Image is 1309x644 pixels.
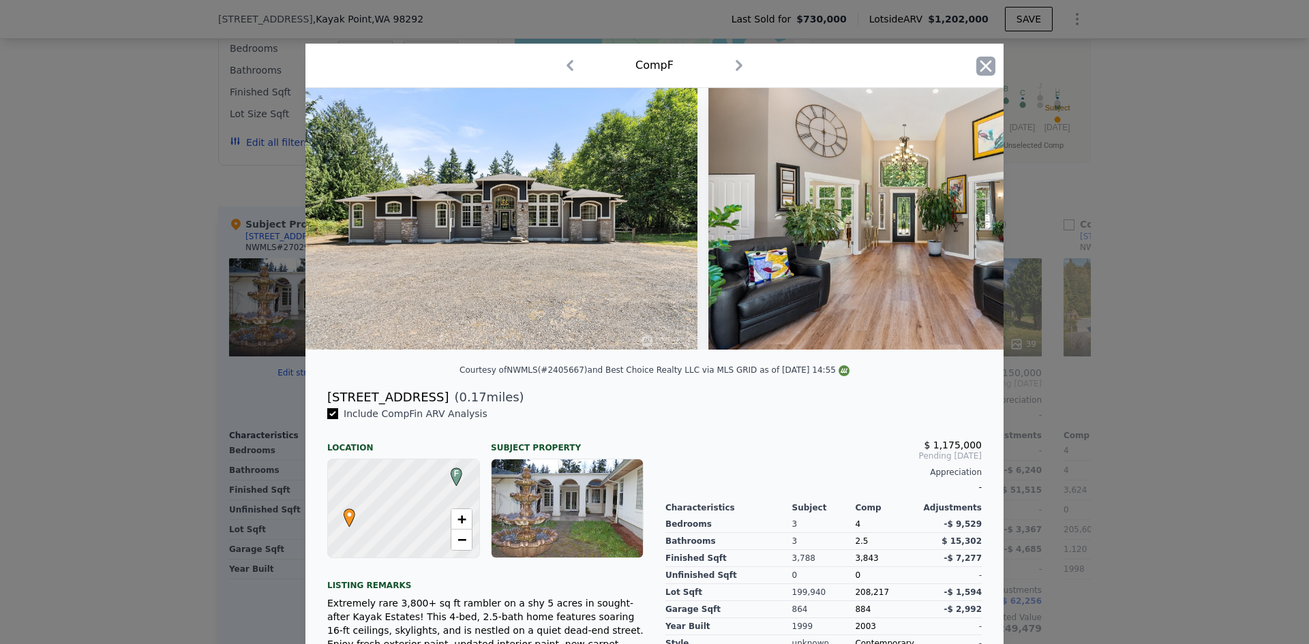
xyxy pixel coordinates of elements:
div: • [340,508,348,517]
span: 3,843 [855,553,878,563]
div: Adjustments [918,502,982,513]
span: • [340,504,359,525]
div: - [665,478,982,497]
span: -$ 9,529 [944,519,982,529]
img: Property Img [305,88,697,350]
div: Unfinished Sqft [665,567,792,584]
span: 0 [855,570,860,580]
div: - [918,618,982,635]
div: 2003 [855,618,918,635]
div: Lot Sqft [665,584,792,601]
div: 864 [792,601,856,618]
div: 2.5 [855,533,918,550]
div: Subject [792,502,856,513]
div: Comp F [635,57,674,74]
span: 4 [855,519,860,529]
div: Subject Property [491,431,644,453]
div: Location [327,431,480,453]
span: 0.17 [460,390,487,404]
span: 208,217 [855,587,889,597]
div: F [447,467,455,476]
div: Year Built [665,618,792,635]
a: Zoom in [451,509,472,530]
span: -$ 1,594 [944,587,982,597]
div: 1999 [792,618,856,635]
div: Garage Sqft [665,601,792,618]
span: + [457,510,466,527]
div: Comp [855,502,918,513]
div: Characteristics [665,502,792,513]
div: - [918,567,982,584]
div: Listing remarks [327,569,644,591]
div: Appreciation [665,467,982,478]
div: 3,788 [792,550,856,567]
span: 884 [855,604,871,614]
span: -$ 7,277 [944,553,982,563]
div: 3 [792,516,856,533]
span: Include Comp F in ARV Analysis [338,408,493,419]
div: Finished Sqft [665,550,792,567]
span: ( miles) [449,388,524,407]
span: $ 1,175,000 [924,440,982,450]
div: 3 [792,533,856,550]
span: Pending [DATE] [665,450,982,461]
div: [STREET_ADDRESS] [327,388,449,407]
img: Property Img [708,88,1100,350]
span: -$ 2,992 [944,604,982,614]
span: $ 15,302 [942,536,982,546]
div: Courtesy of NWMLS (#2405667) and Best Choice Realty LLC via MLS GRID as of [DATE] 14:55 [460,365,849,375]
span: F [447,467,466,480]
a: Zoom out [451,530,472,550]
div: 0 [792,567,856,584]
div: Bedrooms [665,516,792,533]
div: Bathrooms [665,533,792,550]
img: NWMLS Logo [839,365,849,376]
div: 199,940 [792,584,856,601]
span: − [457,531,466,548]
